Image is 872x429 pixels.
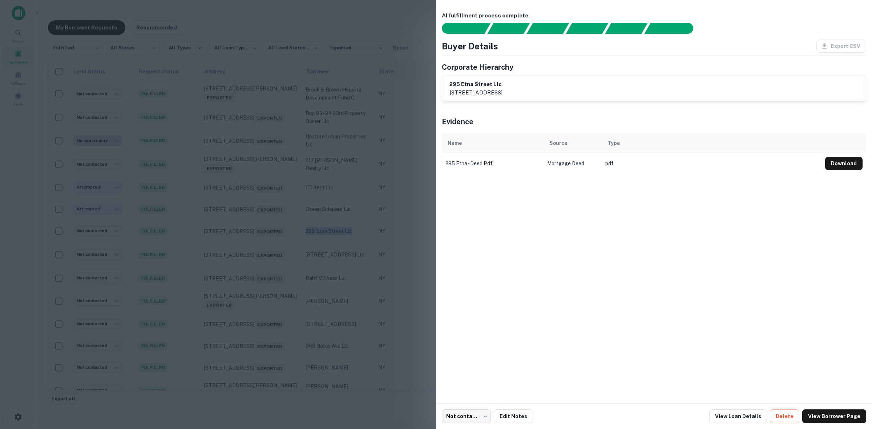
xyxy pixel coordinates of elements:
[770,409,799,423] button: Delete
[442,153,544,174] td: 295 etna - deed.pdf
[442,116,473,127] h5: Evidence
[602,153,821,174] td: pdf
[566,23,608,34] div: Principals found, AI now looking for contact information...
[442,133,544,153] th: Name
[494,409,533,423] button: Edit Notes
[442,62,513,73] h5: Corporate Hierarchy
[709,409,767,423] a: View Loan Details
[544,153,602,174] td: Mortgage Deed
[836,371,872,406] iframe: Chat Widget
[607,139,620,147] div: Type
[442,133,866,174] div: scrollable content
[645,23,702,34] div: AI fulfillment process complete.
[442,40,498,53] h4: Buyer Details
[448,139,462,147] div: Name
[442,409,491,423] div: Not contacted
[544,133,602,153] th: Source
[449,88,502,97] p: [STREET_ADDRESS]
[526,23,569,34] div: Documents found, AI parsing details...
[487,23,530,34] div: Your request is received and processing...
[449,80,502,89] h6: 295 etna street llc
[549,139,567,147] div: Source
[802,409,866,423] a: View Borrower Page
[442,12,866,20] h6: AI fulfillment process complete.
[602,133,821,153] th: Type
[433,23,488,34] div: Sending borrower request to AI...
[605,23,647,34] div: Principals found, still searching for contact information. This may take time...
[825,157,863,170] button: Download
